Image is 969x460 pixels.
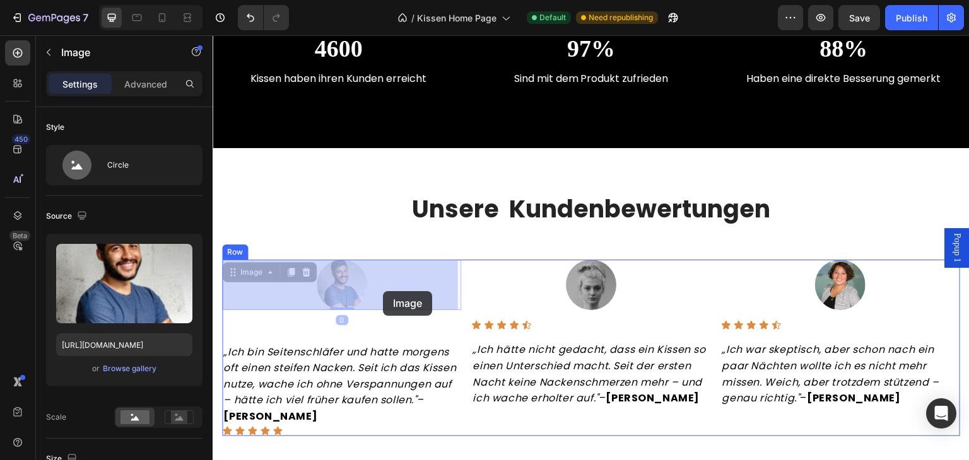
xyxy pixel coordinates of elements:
span: Default [539,12,566,23]
iframe: Design area [213,35,969,460]
img: preview-image [56,244,192,323]
button: Save [838,5,880,30]
button: Publish [885,5,938,30]
span: Popup 1 [738,198,751,227]
p: Settings [62,78,98,91]
div: Scale [46,411,66,423]
p: Advanced [124,78,167,91]
div: Style [46,122,64,133]
div: Open Intercom Messenger [926,398,956,428]
div: 450 [12,134,30,144]
span: Need republishing [589,12,653,23]
div: Source [46,208,90,225]
div: Publish [896,11,927,25]
div: Undo/Redo [238,5,289,30]
button: 7 [5,5,94,30]
p: Image [61,45,168,60]
span: Save [849,13,870,23]
div: Circle [107,151,184,180]
div: Browse gallery [103,363,156,374]
span: or [92,361,100,376]
p: 7 [83,10,88,25]
button: Browse gallery [102,362,157,375]
span: Kissen Home Page [417,11,496,25]
span: / [411,11,414,25]
div: Beta [9,231,30,241]
input: https://example.com/image.jpg [56,333,192,356]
